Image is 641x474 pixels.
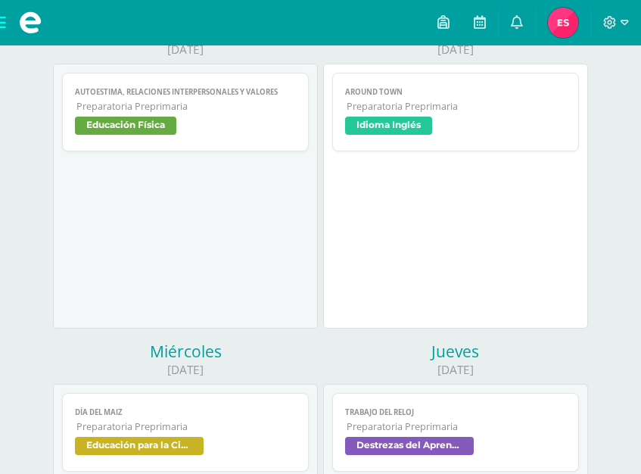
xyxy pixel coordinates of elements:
[345,437,474,455] span: Destrezas del Aprendizaje Matemático
[323,42,588,58] div: [DATE]
[76,100,296,113] span: Preparatoria Preprimaria
[345,87,566,97] span: AROUND TOWN
[345,407,566,417] span: Trabajo del Reloj
[75,87,296,97] span: AUTOESTIMA, RELACIONES INTERPERSONALES Y VALORES
[53,362,318,378] div: [DATE]
[62,73,309,151] a: AUTOESTIMA, RELACIONES INTERPERSONALES Y VALORESPreparatoria PreprimariaEducación Física
[53,341,318,362] div: Miércoles
[75,407,296,417] span: Día del Maiz
[62,393,309,472] a: Día del MaizPreparatoria PreprimariaEducación para la Ciencia y la Ciudadanía
[347,420,566,433] span: Preparatoria Preprimaria
[76,420,296,433] span: Preparatoria Preprimaria
[323,362,588,378] div: [DATE]
[75,437,204,455] span: Educación para la Ciencia y la Ciudadanía
[323,341,588,362] div: Jueves
[332,73,579,151] a: AROUND TOWNPreparatoria PreprimariaIdioma Inglés
[75,117,176,135] span: Educación Física
[53,42,318,58] div: [DATE]
[332,393,579,472] a: Trabajo del RelojPreparatoria PreprimariaDestrezas del Aprendizaje Matemático
[548,8,578,38] img: ee2082c5c0aa0e03bf6f99ed2d369f87.png
[345,117,432,135] span: Idioma Inglés
[347,100,566,113] span: Preparatoria Preprimaria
